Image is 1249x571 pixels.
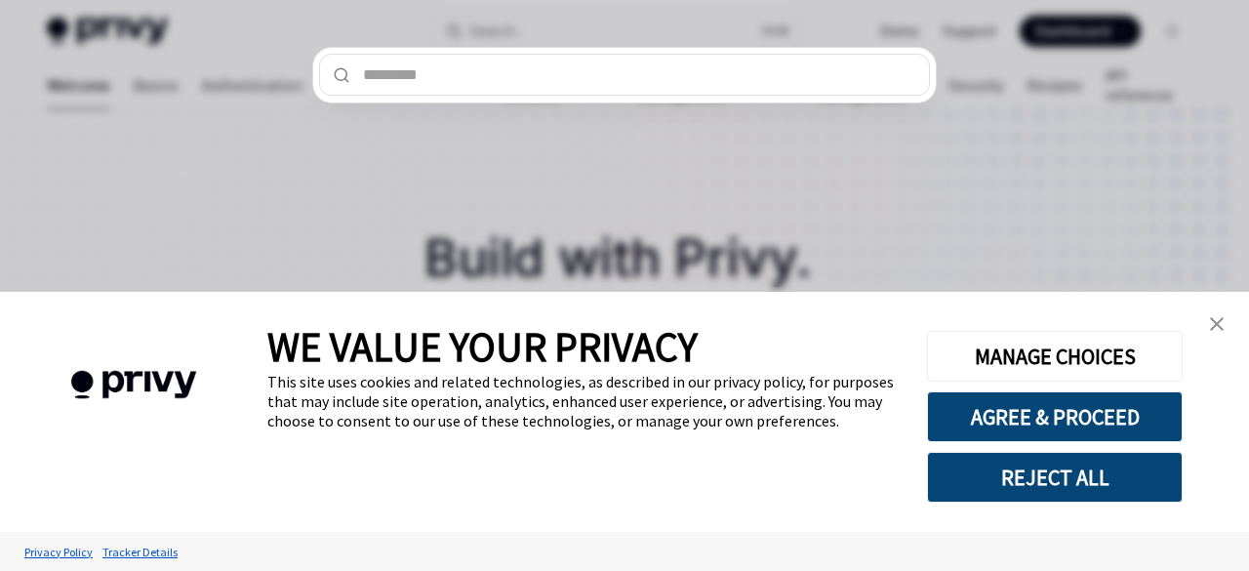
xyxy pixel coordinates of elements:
[267,321,698,372] span: WE VALUE YOUR PRIVACY
[267,372,898,430] div: This site uses cookies and related technologies, as described in our privacy policy, for purposes...
[1197,305,1236,344] a: close banner
[1210,317,1224,331] img: close banner
[98,535,182,569] a: Tracker Details
[29,343,238,428] img: company logo
[927,391,1183,442] button: AGREE & PROCEED
[927,452,1183,503] button: REJECT ALL
[20,535,98,569] a: Privacy Policy
[927,331,1183,382] button: MANAGE CHOICES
